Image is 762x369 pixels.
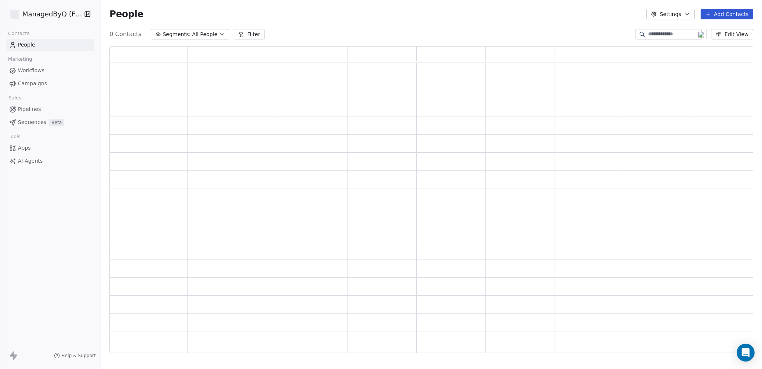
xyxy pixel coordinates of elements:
[18,80,47,88] span: Campaigns
[163,31,190,38] span: Segments:
[646,9,694,19] button: Settings
[6,142,94,154] a: Apps
[49,119,64,126] span: Beta
[5,28,33,39] span: Contacts
[234,29,265,39] button: Filter
[5,92,25,104] span: Sales
[192,31,217,38] span: All People
[61,353,96,359] span: Help & Support
[711,29,753,39] button: Edit View
[54,353,96,359] a: Help & Support
[737,344,755,362] div: Open Intercom Messenger
[110,63,761,353] div: grid
[9,8,79,20] button: ManagedByQ (FZE)
[18,118,46,126] span: Sequences
[6,103,94,115] a: Pipelines
[18,67,45,74] span: Workflows
[6,77,94,90] a: Campaigns
[701,9,753,19] button: Add Contacts
[6,155,94,167] a: AI Agents
[18,144,31,152] span: Apps
[18,41,35,49] span: People
[698,31,704,38] img: 19.png
[6,64,94,77] a: Workflows
[6,39,94,51] a: People
[109,30,141,39] span: 0 Contacts
[18,105,41,113] span: Pipelines
[18,157,43,165] span: AI Agents
[5,54,35,65] span: Marketing
[6,116,94,128] a: SequencesBeta
[22,9,82,19] span: ManagedByQ (FZE)
[5,131,23,142] span: Tools
[109,9,143,20] span: People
